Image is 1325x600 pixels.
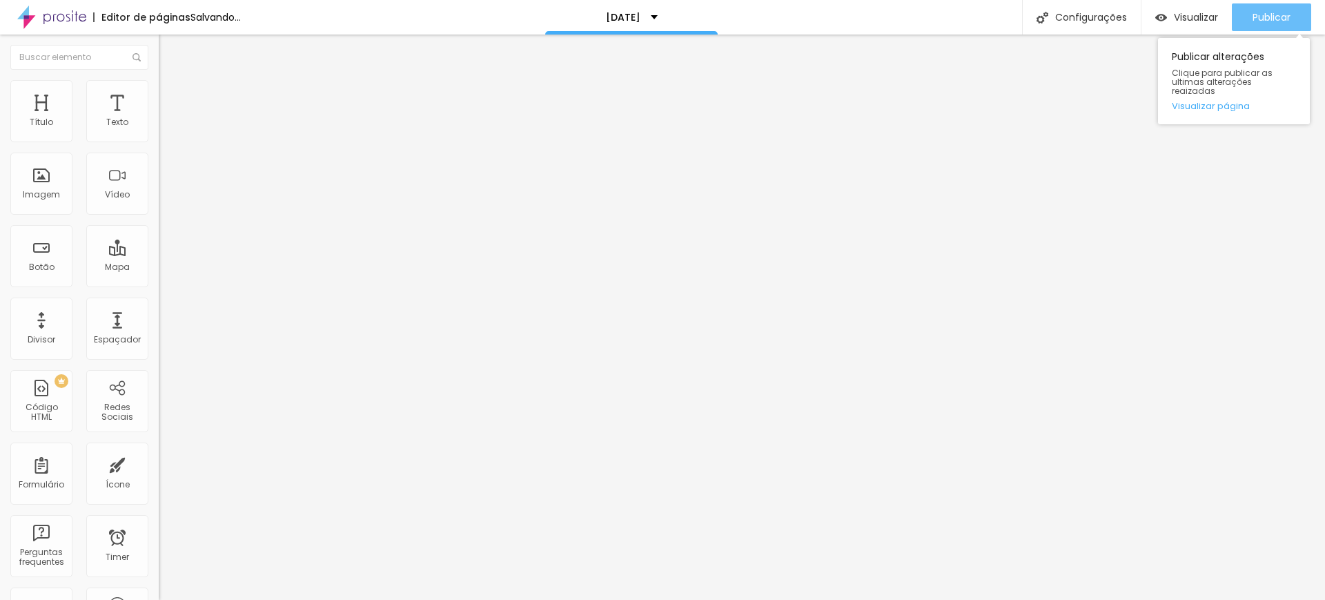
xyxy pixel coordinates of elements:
div: Código HTML [14,403,68,423]
div: Publicar alterações [1158,38,1310,124]
div: Título [30,117,53,127]
div: Botão [29,262,55,272]
button: Visualizar [1141,3,1232,31]
div: Redes Sociais [90,403,144,423]
span: Clique para publicar as ultimas alterações reaizadas [1172,68,1296,96]
span: Visualizar [1174,12,1218,23]
img: Icone [132,53,141,61]
div: Vídeo [105,190,130,200]
div: Salvando... [190,12,241,22]
div: Ícone [106,480,130,490]
img: Icone [1037,12,1048,23]
span: Publicar [1253,12,1290,23]
div: Espaçador [94,335,141,345]
div: Perguntas frequentes [14,548,68,568]
input: Buscar elemento [10,45,148,70]
div: Imagem [23,190,60,200]
div: Texto [106,117,128,127]
div: Mapa [105,262,130,272]
div: Divisor [28,335,55,345]
div: Timer [106,552,129,562]
div: Editor de páginas [93,12,190,22]
a: Visualizar página [1172,101,1296,110]
div: Formulário [19,480,64,490]
img: view-1.svg [1155,12,1167,23]
button: Publicar [1232,3,1311,31]
p: [DATE] [606,12,640,22]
